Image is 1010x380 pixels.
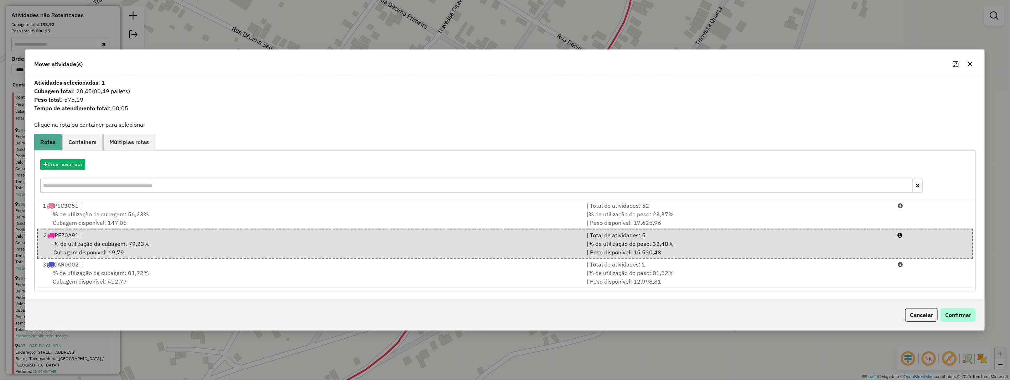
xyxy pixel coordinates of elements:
[34,120,145,129] label: Clique na rota ou container para selecionar
[583,269,894,286] div: | | Peso disponível: 12.998,81
[941,308,976,322] button: Confirmar
[38,201,583,210] div: 1 PEC3G51 |
[34,105,109,112] strong: Tempo de atendimento total
[589,269,674,276] span: % de utilização do peso: 01,52%
[39,239,583,257] div: Cubagem disponível: 69,79
[898,203,903,209] i: Porcentagens após mover as atividades: Cubagem: 62,32% Peso: 25,87%
[30,104,980,112] span: : 00:05
[40,139,56,145] span: Rotas
[905,308,938,322] button: Cancelar
[68,139,97,145] span: Containers
[38,260,583,269] div: 3 CAR0002 |
[950,58,962,70] button: Maximize
[53,240,150,247] span: % de utilização da cubagem: 79,23%
[34,79,98,86] strong: Atividades selecionadas
[583,260,894,269] div: | Total de atividades: 1
[34,88,73,95] strong: Cubagem total
[92,88,130,95] span: (00,49 pallets)
[34,60,83,68] span: Mover atividade(s)
[582,239,893,257] div: | | Peso disponível: 15.530,48
[40,159,85,170] button: Criar nova rota
[38,269,583,286] div: Cubagem disponível: 412,77
[589,211,674,218] span: % de utilização do peso: 23,37%
[589,240,674,247] span: % de utilização do peso: 32,48%
[30,95,980,104] span: : 575,19
[53,211,149,218] span: % de utilização da cubagem: 56,23%
[109,139,149,145] span: Múltiplas rotas
[53,269,149,276] span: % de utilização da cubagem: 01,72%
[583,201,894,210] div: | Total de atividades: 52
[898,262,903,267] i: Porcentagens após mover as atividades: Cubagem: 6,59% Peso: 5,88%
[897,232,902,238] i: Porcentagens após mover as atividades: Cubagem: 85,31% Peso: 34,98%
[583,210,894,227] div: | | Peso disponível: 17.625,96
[30,78,980,87] span: : 1
[582,231,893,239] div: | Total de atividades: 5
[30,87,980,95] span: : 20,45
[34,96,61,103] strong: Peso total
[39,231,583,239] div: 2 PFZ0A91 |
[38,210,583,227] div: Cubagem disponível: 147,06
